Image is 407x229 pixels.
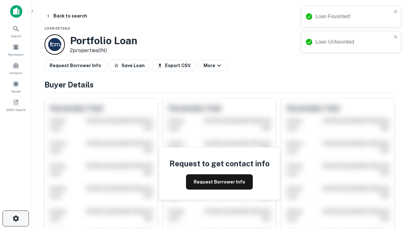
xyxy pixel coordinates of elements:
[186,174,253,190] button: Request Borrower Info
[2,78,30,95] a: Saved
[70,47,137,54] p: 2 properties (IN)
[198,60,228,71] button: More
[152,60,196,71] button: Export CSV
[70,35,137,47] h3: Portfolio Loan
[10,70,22,75] span: Contacts
[45,60,106,71] button: Request Borrower Info
[45,26,70,30] span: Loan Details
[315,13,392,20] div: Loan Favorited!
[2,23,30,40] a: Search
[394,9,398,15] button: close
[375,178,407,209] iframe: Chat Widget
[8,52,24,57] span: Borrowers
[43,10,90,22] button: Back to search
[2,41,30,58] a: Borrowers
[315,38,392,46] div: Loan Unfavorited
[45,79,394,90] h4: Buyer Details
[6,107,26,112] span: SREO Search
[2,59,30,77] a: Contacts
[10,5,22,18] img: capitalize-icon.png
[2,96,30,114] a: SREO Search
[11,33,21,38] span: Search
[169,158,270,169] h4: Request to get contact info
[11,89,21,94] span: Saved
[394,34,398,40] button: close
[109,60,150,71] button: Save Loan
